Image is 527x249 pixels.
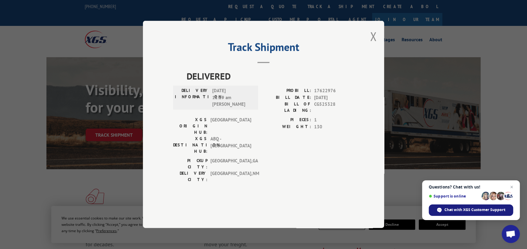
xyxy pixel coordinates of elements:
h2: Track Shipment [173,43,354,54]
div: Open chat [502,225,520,243]
button: Close modal [370,28,377,44]
span: [DATE] [314,94,354,101]
span: [GEOGRAPHIC_DATA] , GA [210,158,251,170]
label: XGS ORIGIN HUB: [173,117,207,136]
span: 130 [314,123,354,130]
span: [DATE] 11:29 am [PERSON_NAME] [212,88,253,108]
label: WEIGHT: [263,123,311,130]
span: Chat with XGS Customer Support [444,207,505,213]
span: Support is online [429,194,479,198]
label: XGS DESTINATION HUB: [173,136,207,155]
label: BILL DATE: [263,94,311,101]
span: CG525328 [314,101,354,114]
span: DELIVERED [187,70,354,83]
span: Questions? Chat with us! [429,185,513,189]
label: DELIVERY CITY: [173,170,207,183]
span: [GEOGRAPHIC_DATA] [210,117,251,136]
span: [GEOGRAPHIC_DATA] , NM [210,170,251,183]
label: PIECES: [263,117,311,124]
label: DELIVERY INFORMATION: [175,88,209,108]
div: Chat with XGS Customer Support [429,204,513,216]
label: BILL OF LADING: [263,101,311,114]
span: Close chat [508,183,515,191]
label: PICKUP CITY: [173,158,207,170]
span: 1 [314,117,354,124]
span: 17622976 [314,88,354,95]
span: ABQ - [GEOGRAPHIC_DATA] [210,136,251,155]
label: PROBILL: [263,88,311,95]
